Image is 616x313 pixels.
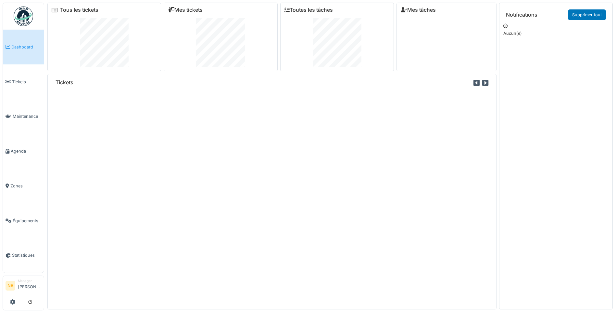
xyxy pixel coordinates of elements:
[168,7,203,13] a: Mes tickets
[503,30,609,36] p: Aucun(e)
[401,7,436,13] a: Mes tâches
[3,99,44,134] a: Maintenance
[60,7,98,13] a: Tous les tickets
[3,203,44,238] a: Équipements
[12,252,41,258] span: Statistiques
[18,279,41,283] div: Manager
[13,218,41,224] span: Équipements
[568,9,606,20] a: Supprimer tout
[3,134,44,169] a: Agenda
[11,44,41,50] span: Dashboard
[10,183,41,189] span: Zones
[6,279,41,294] a: NB Manager[PERSON_NAME]
[12,79,41,85] span: Tickets
[18,279,41,293] li: [PERSON_NAME]
[11,148,41,154] span: Agenda
[13,113,41,119] span: Maintenance
[3,30,44,64] a: Dashboard
[3,238,44,273] a: Statistiques
[3,169,44,203] a: Zones
[6,281,15,291] li: NB
[506,12,537,18] h6: Notifications
[3,64,44,99] a: Tickets
[284,7,333,13] a: Toutes les tâches
[56,79,73,86] h6: Tickets
[14,7,33,26] img: Badge_color-CXgf-gQk.svg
